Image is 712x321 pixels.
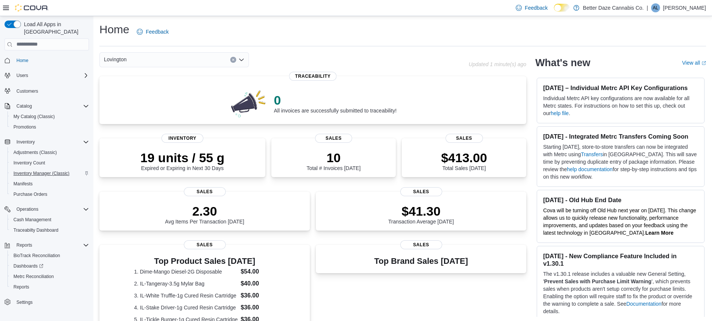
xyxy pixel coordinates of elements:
span: Load All Apps in [GEOGRAPHIC_DATA] [21,21,89,36]
span: Operations [16,206,38,212]
span: Settings [13,297,89,307]
span: Reports [13,241,89,250]
button: Reports [1,240,92,250]
p: 10 [306,150,360,165]
button: Promotions [7,122,92,132]
button: Cash Management [7,214,92,225]
span: Users [13,71,89,80]
button: Customers [1,85,92,96]
button: Inventory Count [7,158,92,168]
span: Customers [16,88,38,94]
span: Traceabilty Dashboard [13,227,58,233]
p: | [647,3,648,12]
a: Transfers [581,151,603,157]
span: Inventory [161,134,203,143]
h3: Top Brand Sales [DATE] [374,257,468,266]
span: Metrc Reconciliation [13,274,54,280]
p: The v1.30.1 release includes a valuable new General Setting, ' ', which prevents sales when produ... [543,270,698,315]
a: View allExternal link [682,60,706,66]
span: Sales [315,134,352,143]
a: Home [13,56,31,65]
button: Users [13,71,31,80]
h3: [DATE] – Individual Metrc API Key Configurations [543,84,698,92]
a: Inventory Count [10,158,48,167]
button: Catalog [13,102,35,111]
span: My Catalog (Classic) [10,112,89,121]
span: Cash Management [10,215,89,224]
a: Feedback [134,24,172,39]
dt: 4. IL-Stake Driver-1g Cured Resin Cartridge [134,304,238,311]
a: Adjustments (Classic) [10,148,60,157]
a: Settings [13,298,36,307]
span: BioTrack Reconciliation [10,251,89,260]
button: Catalog [1,101,92,111]
a: Traceabilty Dashboard [10,226,61,235]
button: Manifests [7,179,92,189]
a: Documentation [626,301,662,307]
span: Home [13,56,89,65]
p: Starting [DATE], store-to-store transfers can now be integrated with Metrc using in [GEOGRAPHIC_D... [543,143,698,180]
a: Reports [10,283,32,291]
button: Inventory [1,137,92,147]
a: BioTrack Reconciliation [10,251,63,260]
a: help documentation [567,166,613,172]
span: Sales [400,240,442,249]
div: Expired or Expiring in Next 30 Days [141,150,225,171]
span: Manifests [13,181,33,187]
h2: What's new [535,57,590,69]
button: Operations [1,204,92,214]
p: Updated 1 minute(s) ago [469,61,526,67]
span: Inventory [13,138,89,146]
span: Sales [184,240,226,249]
img: Cova [15,4,49,12]
button: Inventory [13,138,38,146]
span: My Catalog (Classic) [13,114,55,120]
a: Promotions [10,123,39,132]
img: 0 [229,88,268,118]
p: $413.00 [441,150,487,165]
div: Total # Invoices [DATE] [306,150,360,171]
span: Settings [16,299,33,305]
span: Metrc Reconciliation [10,272,89,281]
span: Reports [13,284,29,290]
div: Avg Items Per Transaction [DATE] [165,204,244,225]
a: Feedback [513,0,551,15]
div: Transaction Average [DATE] [388,204,454,225]
span: Home [16,58,28,64]
a: Purchase Orders [10,190,50,199]
a: Learn More [645,230,674,236]
span: Inventory [16,139,35,145]
p: 0 [274,93,397,108]
span: BioTrack Reconciliation [13,253,60,259]
span: Dashboards [10,262,89,271]
button: Settings [1,297,92,308]
span: Adjustments (Classic) [10,148,89,157]
dd: $40.00 [241,279,275,288]
dd: $54.00 [241,267,275,276]
strong: Prevent Sales with Purchase Limit Warning [544,278,651,284]
svg: External link [702,61,706,65]
span: Cova will be turning off Old Hub next year on [DATE]. This change allows us to quickly release ne... [543,207,696,236]
dd: $36.00 [241,291,275,300]
p: $41.30 [388,204,454,219]
div: Total Sales [DATE] [441,150,487,171]
span: Operations [13,205,89,214]
a: Dashboards [7,261,92,271]
button: Traceabilty Dashboard [7,225,92,235]
button: BioTrack Reconciliation [7,250,92,261]
p: 19 units / 55 g [141,150,225,165]
a: My Catalog (Classic) [10,112,58,121]
dd: $36.00 [241,303,275,312]
dt: 3. IL-White Truffle-1g Cured Resin Cartridge [134,292,238,299]
span: Feedback [146,28,169,36]
h3: [DATE] - Old Hub End Date [543,196,698,204]
div: Alex Losoya [651,3,660,12]
a: Cash Management [10,215,54,224]
p: Better Daze Cannabis Co. [583,3,644,12]
p: [PERSON_NAME] [663,3,706,12]
span: Sales [400,187,442,196]
span: Promotions [10,123,89,132]
h1: Home [99,22,129,37]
